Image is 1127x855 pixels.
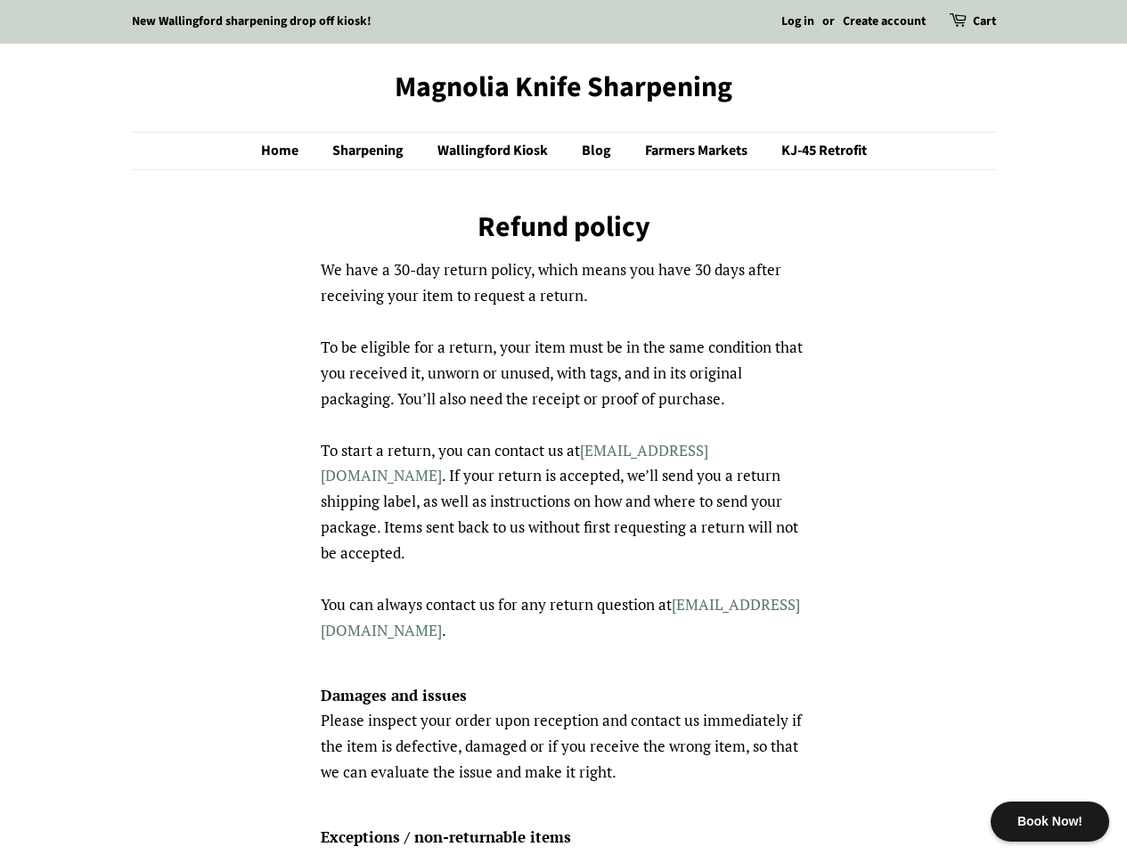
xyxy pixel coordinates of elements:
[781,12,814,30] a: Log in
[261,133,316,169] a: Home
[768,133,867,169] a: KJ-45 Retrofit
[822,12,835,33] li: or
[321,210,806,244] h1: Refund policy
[321,826,571,847] strong: Exceptions / non-returnable items
[568,133,629,169] a: Blog
[321,594,800,640] a: [EMAIL_ADDRESS][DOMAIN_NAME]
[321,683,806,786] p: Please inspect your order upon reception and contact us immediately if the item is defective, dam...
[132,12,372,30] a: New Wallingford sharpening drop off kiosk!
[991,802,1109,842] div: Book Now!
[132,70,996,104] a: Magnolia Knife Sharpening
[321,257,806,643] p: We have a 30-day return policy, which means you have 30 days after receiving your item to request...
[843,12,926,30] a: Create account
[319,133,421,169] a: Sharpening
[973,12,996,33] a: Cart
[424,133,566,169] a: Wallingford Kiosk
[321,685,467,705] strong: Damages and issues
[632,133,765,169] a: Farmers Markets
